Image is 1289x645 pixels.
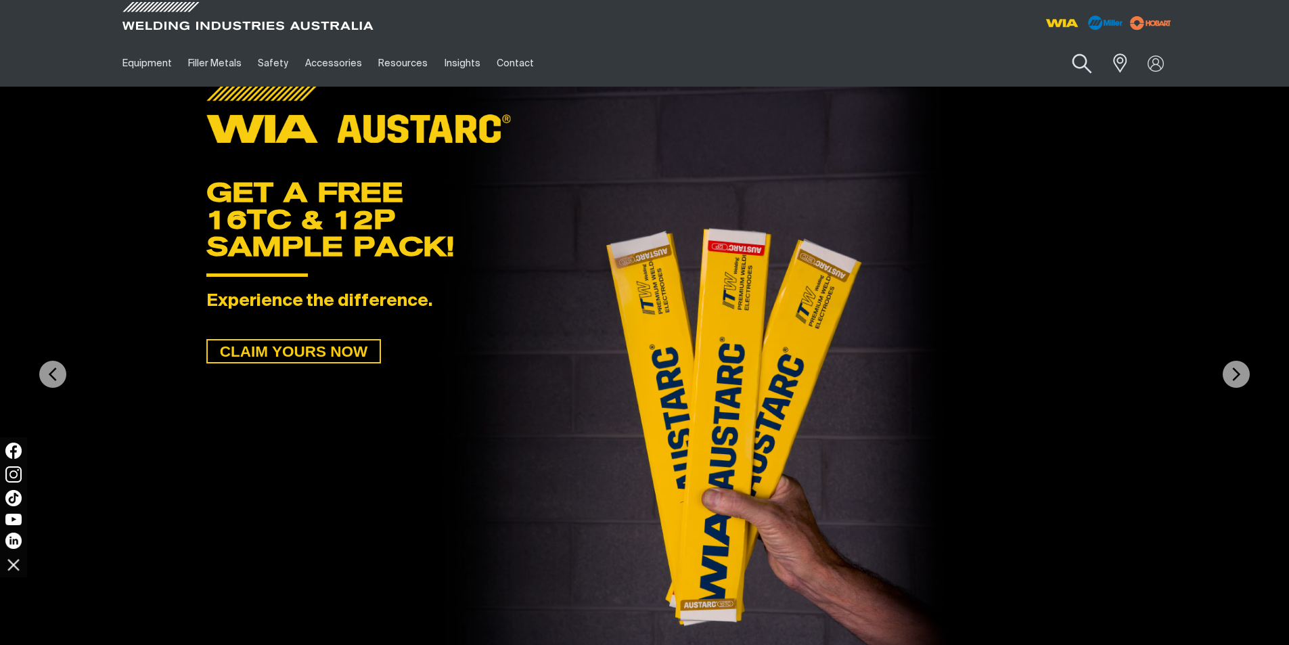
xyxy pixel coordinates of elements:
img: hide socials [2,553,25,576]
img: TikTok [5,490,22,506]
img: Instagram [5,466,22,483]
a: Resources [370,40,436,87]
div: Experience the difference. [206,292,1083,312]
a: Filler Metals [180,40,250,87]
button: Search products [1054,45,1109,83]
img: PrevArrow [39,361,66,388]
img: NextArrow [1223,361,1250,388]
img: Facebook [5,443,22,459]
a: CLAIM YOURS NOW [206,339,381,363]
a: Equipment [114,40,180,87]
a: Contact [489,40,542,87]
span: CLAIM YOURS NOW [208,339,380,363]
a: Accessories [297,40,370,87]
div: GET A FREE 16TC & 12P SAMPLE PACK! [206,179,1083,260]
img: YouTube [5,514,22,525]
img: miller [1126,13,1175,33]
nav: Main [114,40,910,87]
a: Safety [250,40,296,87]
img: LinkedIn [5,533,22,549]
input: Product name or item number... [1041,47,1104,79]
a: Insights [436,40,488,87]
